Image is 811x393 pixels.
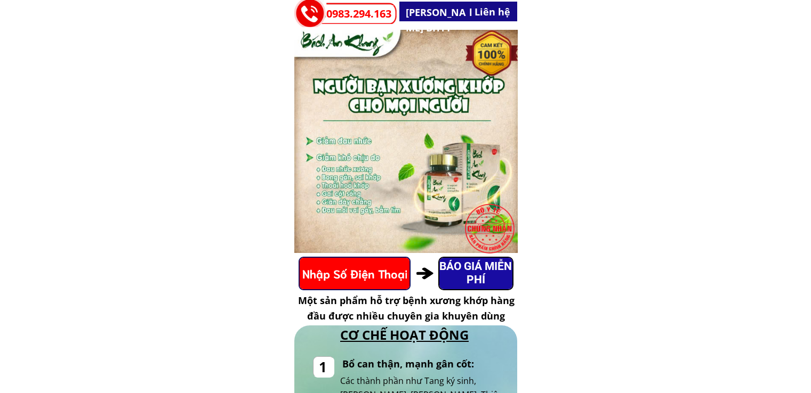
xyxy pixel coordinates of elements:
h3: CƠ CHẾ HOẠT ĐỘNG [329,325,480,345]
h3: 1 [319,356,328,379]
p: BÁO GIÁ MIỄN PHÍ [439,258,512,289]
h3: Liên hệ [475,4,516,20]
h3: Bổ can thận, mạnh gân cốt: [342,356,490,372]
input: Nhập Số Điện Thoại [300,258,409,289]
h3: Một sản phẩm hỗ trợ bệnh xương khớp hàng đầu được nhiều chuyên gia khuyên dùng [297,293,516,324]
h3: [PERSON_NAME] BHYT [406,5,466,36]
h3: l [469,5,475,20]
a: 0983.294.163 [326,5,397,22]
